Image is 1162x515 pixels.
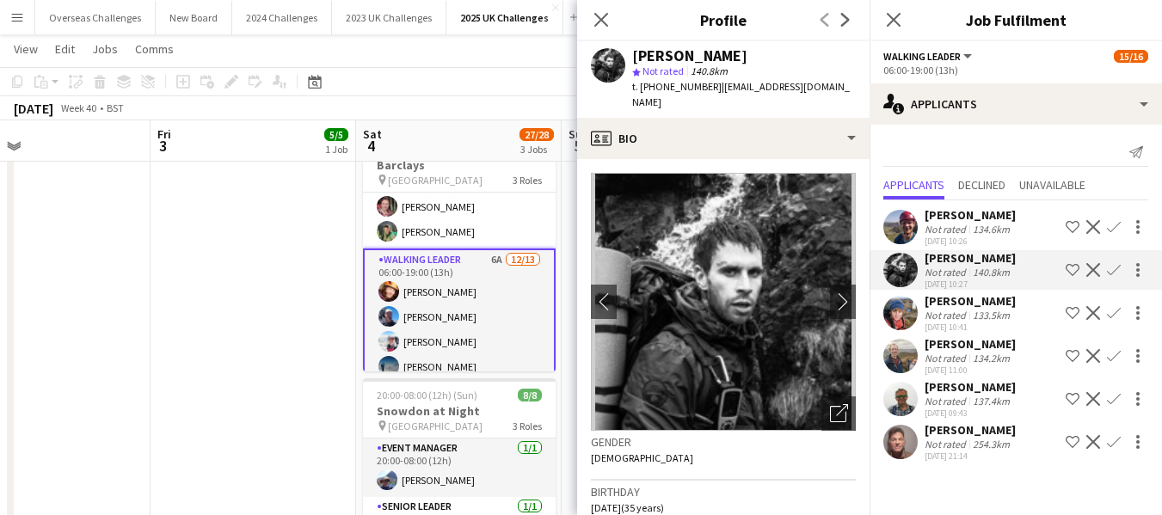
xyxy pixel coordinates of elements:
[135,41,174,57] span: Comms
[883,64,1148,77] div: 06:00-19:00 (13h)
[156,1,232,34] button: New Board
[969,352,1013,365] div: 134.2km
[925,293,1016,309] div: [PERSON_NAME]
[958,179,1005,191] span: Declined
[324,128,348,141] span: 5/5
[48,38,82,60] a: Edit
[157,126,171,142] span: Fri
[925,322,1016,333] div: [DATE] 10:41
[821,396,856,431] div: Open photos pop-in
[925,365,1016,376] div: [DATE] 11:00
[566,136,589,156] span: 5
[377,389,477,402] span: 20:00-08:00 (12h) (Sun)
[591,173,856,431] img: Crew avatar or photo
[687,64,731,77] span: 140.8km
[925,438,969,451] div: Not rated
[363,438,556,497] app-card-role: Event Manager1/120:00-08:00 (12h)[PERSON_NAME]
[85,38,125,60] a: Jobs
[925,395,969,408] div: Not rated
[632,80,850,108] span: | [EMAIL_ADDRESS][DOMAIN_NAME]
[925,266,969,279] div: Not rated
[446,1,563,34] button: 2025 UK Challenges
[7,38,45,60] a: View
[577,9,870,31] h3: Profile
[363,165,556,248] app-card-role: Senior Leader2/206:00-19:00 (13h)[PERSON_NAME][PERSON_NAME]
[232,1,332,34] button: 2024 Challenges
[969,223,1013,236] div: 134.6km
[360,136,382,156] span: 4
[925,223,969,236] div: Not rated
[513,174,542,187] span: 3 Roles
[14,100,53,117] div: [DATE]
[325,143,347,156] div: 1 Job
[969,438,1013,451] div: 254.3km
[870,9,1162,31] h3: Job Fulfilment
[925,408,1016,419] div: [DATE] 09:43
[591,484,856,500] h3: Birthday
[363,117,556,371] app-job-card: 06:00-19:00 (13h)15/16[PERSON_NAME]'s Way for Barclays [GEOGRAPHIC_DATA]3 RolesAdvanced Event Man...
[57,101,100,114] span: Week 40
[883,50,961,63] span: Walking Leader
[883,50,974,63] button: Walking Leader
[518,389,542,402] span: 8/8
[925,379,1016,395] div: [PERSON_NAME]
[128,38,181,60] a: Comms
[632,80,722,93] span: t. [PHONE_NUMBER]
[642,64,684,77] span: Not rated
[363,403,556,419] h3: Snowdon at Night
[155,136,171,156] span: 3
[883,179,944,191] span: Applicants
[925,309,969,322] div: Not rated
[969,266,1013,279] div: 140.8km
[870,83,1162,125] div: Applicants
[388,174,483,187] span: [GEOGRAPHIC_DATA]
[591,501,664,514] span: [DATE] (35 years)
[591,434,856,450] h3: Gender
[577,118,870,159] div: Bio
[520,143,553,156] div: 3 Jobs
[107,101,124,114] div: BST
[925,250,1016,266] div: [PERSON_NAME]
[969,395,1013,408] div: 137.4km
[35,1,156,34] button: Overseas Challenges
[332,1,446,34] button: 2023 UK Challenges
[92,41,118,57] span: Jobs
[925,352,969,365] div: Not rated
[363,126,382,142] span: Sat
[14,41,38,57] span: View
[925,422,1016,438] div: [PERSON_NAME]
[925,236,1016,247] div: [DATE] 10:26
[1019,179,1085,191] span: Unavailable
[925,451,1016,462] div: [DATE] 21:14
[388,420,483,432] span: [GEOGRAPHIC_DATA]
[55,41,75,57] span: Edit
[1114,50,1148,63] span: 15/16
[925,279,1016,290] div: [DATE] 10:27
[632,48,747,64] div: [PERSON_NAME]
[925,207,1016,223] div: [PERSON_NAME]
[513,420,542,432] span: 3 Roles
[925,336,1016,352] div: [PERSON_NAME]
[969,309,1013,322] div: 133.5km
[520,128,554,141] span: 27/28
[569,126,589,142] span: Sun
[591,451,693,464] span: [DEMOGRAPHIC_DATA]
